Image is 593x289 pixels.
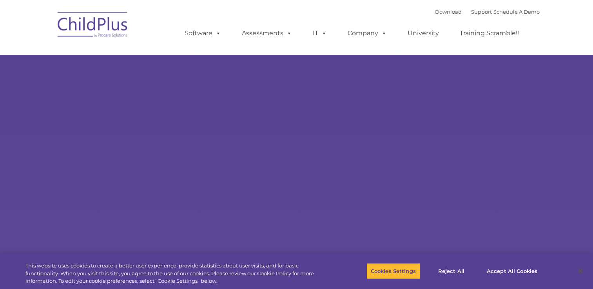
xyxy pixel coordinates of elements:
img: ChildPlus by Procare Solutions [54,6,132,45]
a: Download [435,9,462,15]
a: University [400,25,447,41]
a: Schedule A Demo [493,9,540,15]
button: Cookies Settings [366,263,420,279]
a: Support [471,9,492,15]
a: Software [177,25,229,41]
button: Accept All Cookies [482,263,542,279]
div: This website uses cookies to create a better user experience, provide statistics about user visit... [25,262,326,285]
button: Reject All [427,263,476,279]
a: IT [305,25,335,41]
font: | [435,9,540,15]
button: Close [572,262,589,280]
a: Company [340,25,395,41]
a: Training Scramble!! [452,25,527,41]
a: Assessments [234,25,300,41]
